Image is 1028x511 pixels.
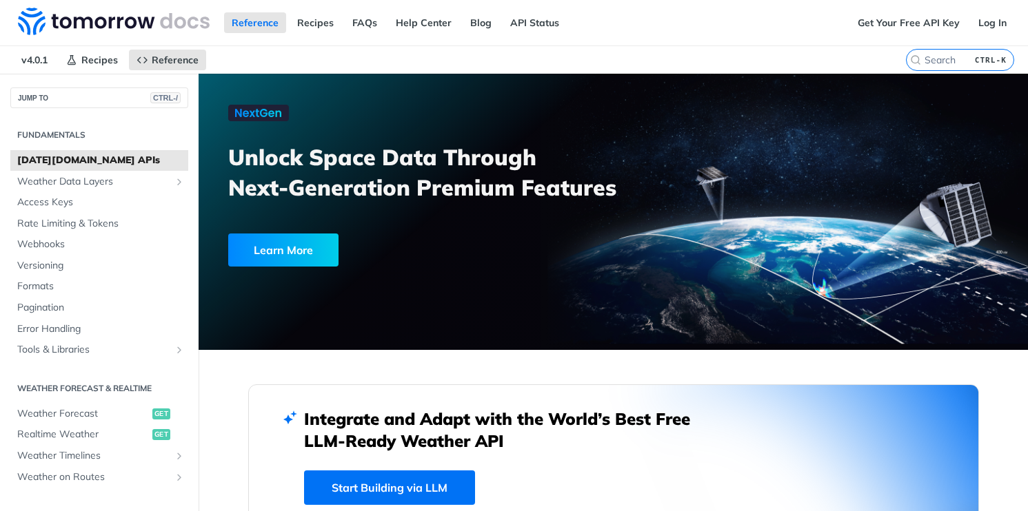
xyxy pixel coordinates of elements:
[17,407,149,421] span: Weather Forecast
[17,154,185,167] span: [DATE][DOMAIN_NAME] APIs
[10,404,188,424] a: Weather Forecastget
[17,175,170,189] span: Weather Data Layers
[17,217,185,231] span: Rate Limiting & Tokens
[150,92,181,103] span: CTRL-/
[10,319,188,340] a: Error Handling
[174,176,185,187] button: Show subpages for Weather Data Layers
[10,424,188,445] a: Realtime Weatherget
[10,446,188,466] a: Weather TimelinesShow subpages for Weather Timelines
[228,105,289,121] img: NextGen
[224,12,286,33] a: Reference
[10,255,188,276] a: Versioning
[17,428,149,441] span: Realtime Weather
[17,259,185,273] span: Versioning
[10,192,188,213] a: Access Keys
[17,238,185,251] span: Webhooks
[17,280,185,293] span: Formats
[228,142,628,202] h3: Unlock Space Data Through Next-Generation Premium Features
[228,233,548,267] a: Learn More
[17,196,185,209] span: Access Keys
[152,54,199,66] span: Reference
[910,54,921,65] svg: Search
[152,408,170,419] span: get
[10,171,188,192] a: Weather Data LayersShow subpages for Weather Data Layers
[129,50,206,70] a: Reference
[174,472,185,483] button: Show subpages for Weather on Routes
[10,213,188,234] a: Rate Limiting & Tokens
[345,12,385,33] a: FAQs
[17,322,185,336] span: Error Handling
[10,340,188,360] a: Tools & LibrariesShow subpages for Tools & Libraries
[152,429,170,440] span: get
[59,50,125,70] a: Recipes
[463,12,499,33] a: Blog
[17,470,170,484] span: Weather on Routes
[17,301,185,315] span: Pagination
[10,234,188,255] a: Webhooks
[304,470,475,505] a: Start Building via LLM
[10,150,188,171] a: [DATE][DOMAIN_NAME] APIs
[174,450,185,461] button: Show subpages for Weather Timelines
[290,12,341,33] a: Recipes
[10,382,188,395] h2: Weather Forecast & realtime
[503,12,567,33] a: API Status
[10,87,188,108] button: JUMP TOCTRL-/
[18,8,210,35] img: Tomorrow.io Weather API Docs
[17,449,170,463] span: Weather Timelines
[971,12,1014,33] a: Log In
[81,54,118,66] span: Recipes
[228,233,339,267] div: Learn More
[971,53,1010,67] kbd: CTRL-K
[388,12,459,33] a: Help Center
[14,50,55,70] span: v4.0.1
[10,129,188,141] h2: Fundamentals
[10,276,188,297] a: Formats
[17,343,170,357] span: Tools & Libraries
[304,408,711,452] h2: Integrate and Adapt with the World’s Best Free LLM-Ready Weather API
[10,467,188,488] a: Weather on RoutesShow subpages for Weather on Routes
[10,298,188,318] a: Pagination
[850,12,967,33] a: Get Your Free API Key
[174,344,185,355] button: Show subpages for Tools & Libraries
